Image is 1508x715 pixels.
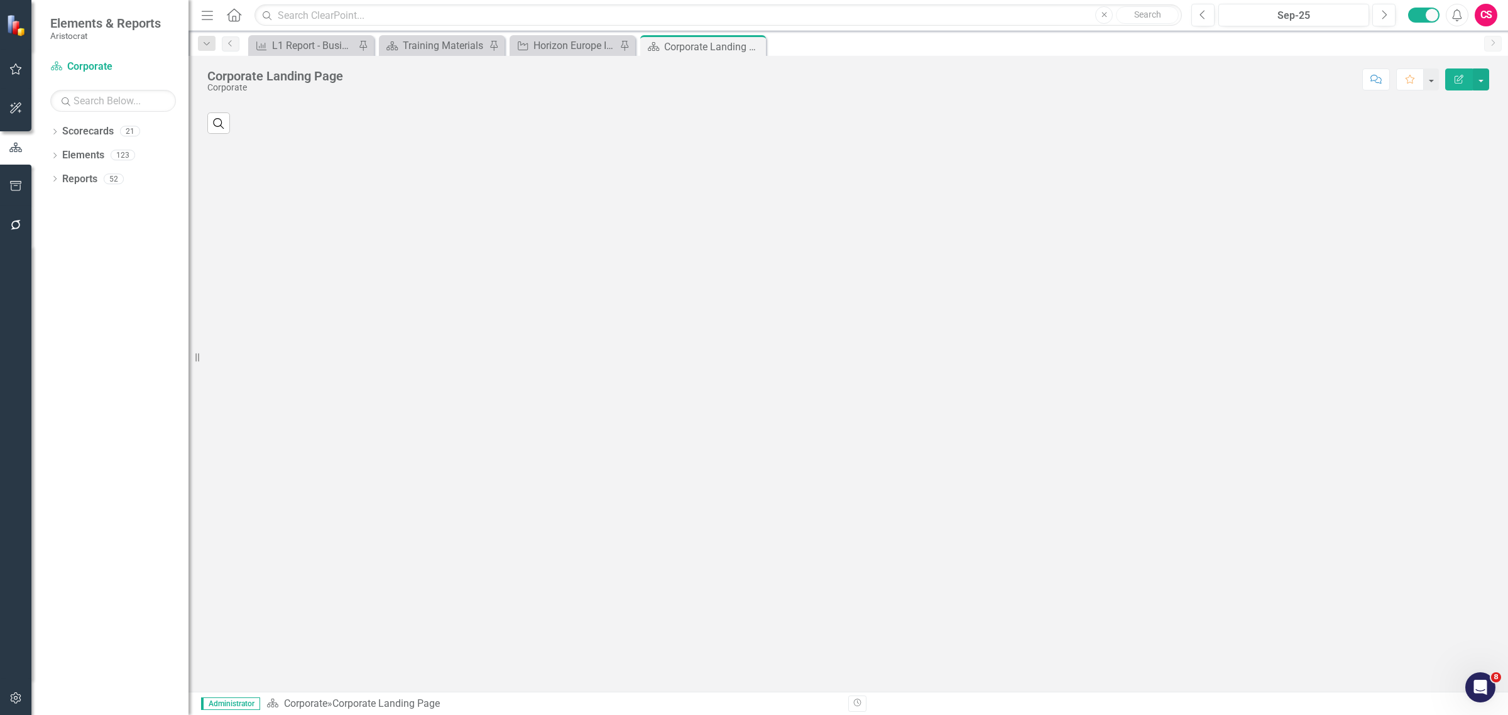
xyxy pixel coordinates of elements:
[251,38,355,53] a: L1 Report - Business Unit Specific
[111,150,135,161] div: 123
[1475,4,1497,26] button: CS
[201,697,260,710] span: Administrator
[266,697,839,711] div: »
[50,60,176,74] a: Corporate
[403,38,486,53] div: Training Materials
[50,90,176,112] input: Search Below...
[272,38,355,53] div: L1 Report - Business Unit Specific
[1491,672,1501,682] span: 8
[120,126,140,137] div: 21
[533,38,616,53] div: Horizon Europe Initiatives
[50,31,161,41] small: Aristocrat
[207,83,343,92] div: Corporate
[62,172,97,187] a: Reports
[1134,9,1161,19] span: Search
[664,39,763,55] div: Corporate Landing Page
[284,697,327,709] a: Corporate
[254,4,1182,26] input: Search ClearPoint...
[382,38,486,53] a: Training Materials
[332,697,440,709] div: Corporate Landing Page
[104,173,124,184] div: 52
[6,14,29,36] img: ClearPoint Strategy
[1218,4,1369,26] button: Sep-25
[207,69,343,83] div: Corporate Landing Page
[1465,672,1495,702] iframe: Intercom live chat
[513,38,616,53] a: Horizon Europe Initiatives
[62,148,104,163] a: Elements
[62,124,114,139] a: Scorecards
[1116,6,1179,24] button: Search
[1223,8,1365,23] div: Sep-25
[50,16,161,31] span: Elements & Reports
